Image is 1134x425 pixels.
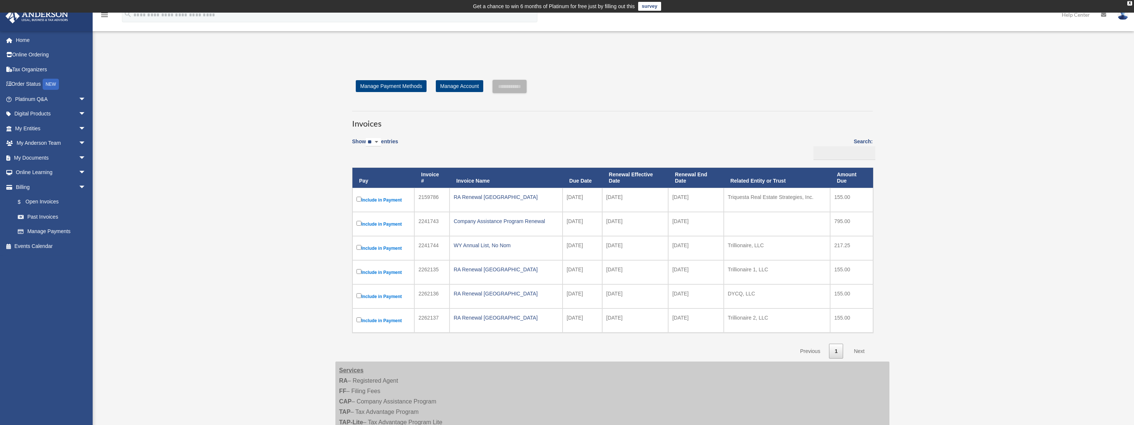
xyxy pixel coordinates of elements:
img: User Pic [1117,9,1128,20]
input: Search: [813,146,875,160]
td: 155.00 [830,188,873,212]
span: arrow_drop_down [79,121,93,136]
a: Tax Organizers [5,62,97,77]
td: [DATE] [602,236,668,260]
a: Online Ordering [5,48,97,62]
strong: FF [339,388,346,394]
span: arrow_drop_down [79,107,93,122]
td: [DATE] [563,260,602,284]
img: Anderson Advisors Platinum Portal [3,9,70,23]
div: Company Assistance Program Renewal [454,216,558,226]
th: Amount Due: activate to sort column ascending [830,168,873,188]
input: Include in Payment [357,221,361,226]
a: Platinum Q&Aarrow_drop_down [5,92,97,107]
a: Billingarrow_drop_down [5,180,93,194]
label: Show entries [352,137,398,154]
a: Next [848,344,870,359]
span: arrow_drop_down [79,165,93,180]
label: Search: [811,137,873,160]
a: survey [638,2,661,11]
a: Past Invoices [10,209,93,224]
th: Invoice Name: activate to sort column ascending [450,168,563,188]
td: [DATE] [668,188,724,212]
td: 2262137 [414,308,450,333]
a: Events Calendar [5,239,97,254]
h3: Invoices [352,111,873,130]
th: Renewal Effective Date: activate to sort column ascending [602,168,668,188]
div: close [1127,1,1132,6]
label: Include in Payment [357,316,410,325]
td: 2262135 [414,260,450,284]
td: 2241744 [414,236,450,260]
label: Include in Payment [357,268,410,277]
td: 2241743 [414,212,450,236]
div: RA Renewal [GEOGRAPHIC_DATA] [454,192,558,202]
strong: RA [339,377,348,384]
input: Include in Payment [357,197,361,202]
input: Include in Payment [357,317,361,322]
span: arrow_drop_down [79,92,93,107]
span: arrow_drop_down [79,150,93,166]
label: Include in Payment [357,243,410,253]
a: Manage Payments [10,224,93,239]
td: [DATE] [602,308,668,333]
td: [DATE] [563,284,602,308]
div: NEW [43,79,59,90]
td: 2262136 [414,284,450,308]
td: 155.00 [830,308,873,333]
span: arrow_drop_down [79,136,93,151]
input: Include in Payment [357,293,361,298]
a: My Entitiesarrow_drop_down [5,121,97,136]
a: Manage Account [436,80,483,92]
th: Invoice #: activate to sort column ascending [414,168,450,188]
a: Online Learningarrow_drop_down [5,165,97,180]
td: Trillionaire 2, LLC [724,308,830,333]
td: 2159786 [414,188,450,212]
a: 1 [829,344,843,359]
td: [DATE] [668,236,724,260]
a: My Anderson Teamarrow_drop_down [5,136,97,151]
td: 217.25 [830,236,873,260]
strong: TAP [339,409,351,415]
a: My Documentsarrow_drop_down [5,150,97,165]
td: Trillionaire 1, LLC [724,260,830,284]
div: RA Renewal [GEOGRAPHIC_DATA] [454,313,558,323]
strong: Services [339,367,364,373]
a: Order StatusNEW [5,77,97,92]
th: Pay: activate to sort column descending [352,168,414,188]
th: Renewal End Date: activate to sort column ascending [668,168,724,188]
td: DYCQ, LLC [724,284,830,308]
td: Trillionaire, LLC [724,236,830,260]
td: 795.00 [830,212,873,236]
input: Include in Payment [357,245,361,250]
div: WY Annual List, No Nom [454,240,558,251]
td: [DATE] [668,284,724,308]
td: [DATE] [602,284,668,308]
td: [DATE] [563,188,602,212]
div: Get a chance to win 6 months of Platinum for free just by filling out this [473,2,635,11]
a: menu [100,13,109,19]
td: [DATE] [668,308,724,333]
td: 155.00 [830,260,873,284]
label: Include in Payment [357,195,410,205]
span: arrow_drop_down [79,180,93,195]
td: [DATE] [563,236,602,260]
a: Digital Productsarrow_drop_down [5,107,97,121]
td: [DATE] [668,212,724,236]
a: $Open Invoices [10,194,90,210]
div: RA Renewal [GEOGRAPHIC_DATA] [454,264,558,275]
i: search [124,10,132,18]
td: [DATE] [602,212,668,236]
span: $ [22,197,26,207]
td: [DATE] [602,260,668,284]
div: RA Renewal [GEOGRAPHIC_DATA] [454,288,558,299]
label: Include in Payment [357,292,410,301]
a: Manage Payment Methods [356,80,427,92]
select: Showentries [366,138,381,147]
td: Triquesta Real Estate Strategies, Inc. [724,188,830,212]
th: Due Date: activate to sort column ascending [563,168,602,188]
label: Include in Payment [357,219,410,229]
td: [DATE] [563,308,602,333]
th: Related Entity or Trust: activate to sort column ascending [724,168,830,188]
td: [DATE] [563,212,602,236]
